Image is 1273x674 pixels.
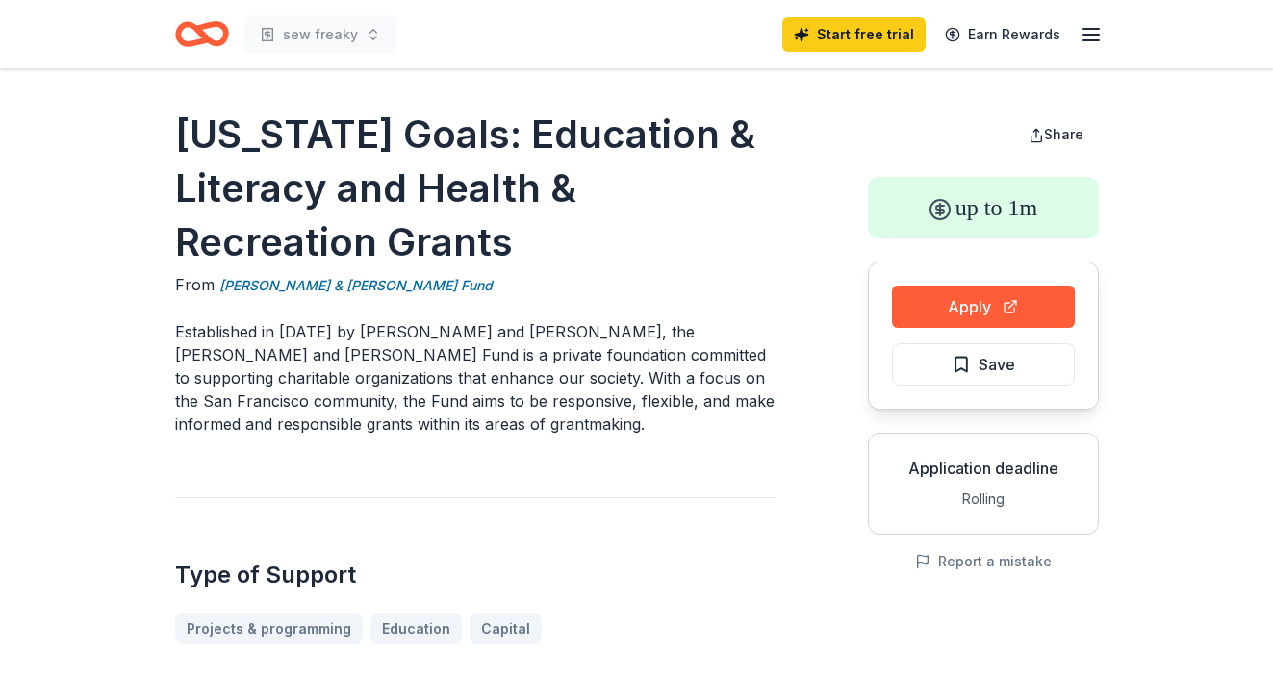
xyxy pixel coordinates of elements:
[892,286,1075,328] button: Apply
[868,177,1099,238] div: up to 1m
[175,108,776,269] h1: [US_STATE] Goals: Education & Literacy and Health & Recreation Grants
[244,15,396,54] button: sew freaky
[1044,126,1083,142] span: Share
[470,613,542,644] a: Capital
[175,320,776,436] p: Established in [DATE] by [PERSON_NAME] and [PERSON_NAME], the [PERSON_NAME] and [PERSON_NAME] Fun...
[175,12,229,57] a: Home
[175,613,363,644] a: Projects & programming
[175,273,776,297] div: From
[370,613,462,644] a: Education
[892,343,1075,386] button: Save
[884,487,1082,511] div: Rolling
[782,17,926,52] a: Start free trial
[1013,115,1099,154] button: Share
[219,274,493,297] a: [PERSON_NAME] & [PERSON_NAME] Fund
[283,23,358,46] span: sew freaky
[915,550,1052,573] button: Report a mistake
[979,352,1015,377] span: Save
[884,457,1082,480] div: Application deadline
[175,560,776,590] h2: Type of Support
[933,17,1072,52] a: Earn Rewards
